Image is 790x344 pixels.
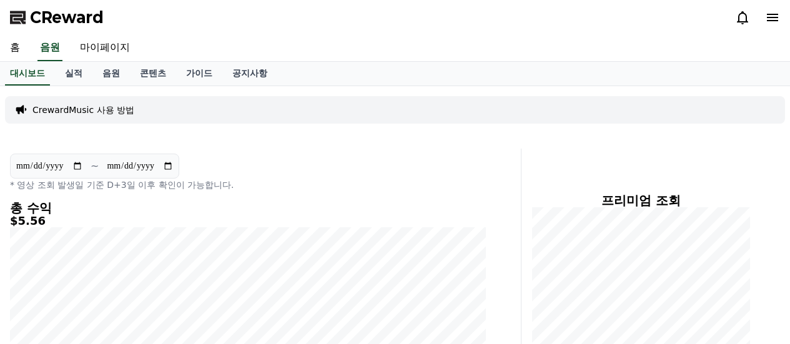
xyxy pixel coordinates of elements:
[91,159,99,174] p: ~
[37,35,62,61] a: 음원
[30,7,104,27] span: CReward
[10,7,104,27] a: CReward
[92,62,130,86] a: 음원
[55,62,92,86] a: 실적
[531,194,750,207] h4: 프리미엄 조회
[32,104,134,116] a: CrewardMusic 사용 방법
[130,62,176,86] a: 콘텐츠
[70,35,140,61] a: 마이페이지
[10,201,486,215] h4: 총 수익
[10,179,486,191] p: * 영상 조회 발생일 기준 D+3일 이후 확인이 가능합니다.
[222,62,277,86] a: 공지사항
[10,215,486,227] h5: $5.56
[5,62,50,86] a: 대시보드
[176,62,222,86] a: 가이드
